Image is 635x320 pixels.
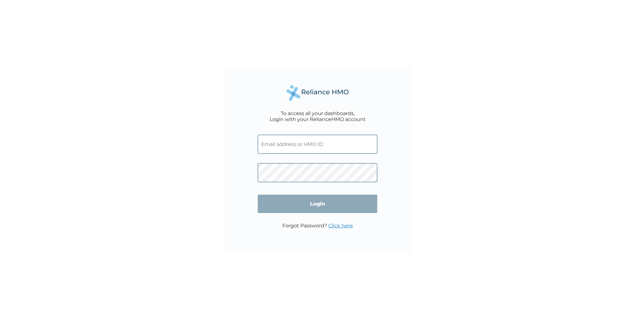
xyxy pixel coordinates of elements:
p: Forgot Password? [282,223,353,229]
div: To access all your dashboards, Login with your RelianceHMO account [270,110,366,122]
img: Reliance Health's Logo [286,85,349,101]
a: Click here [328,223,353,229]
input: Login [258,195,377,213]
input: Email address or HMO ID [258,135,377,154]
